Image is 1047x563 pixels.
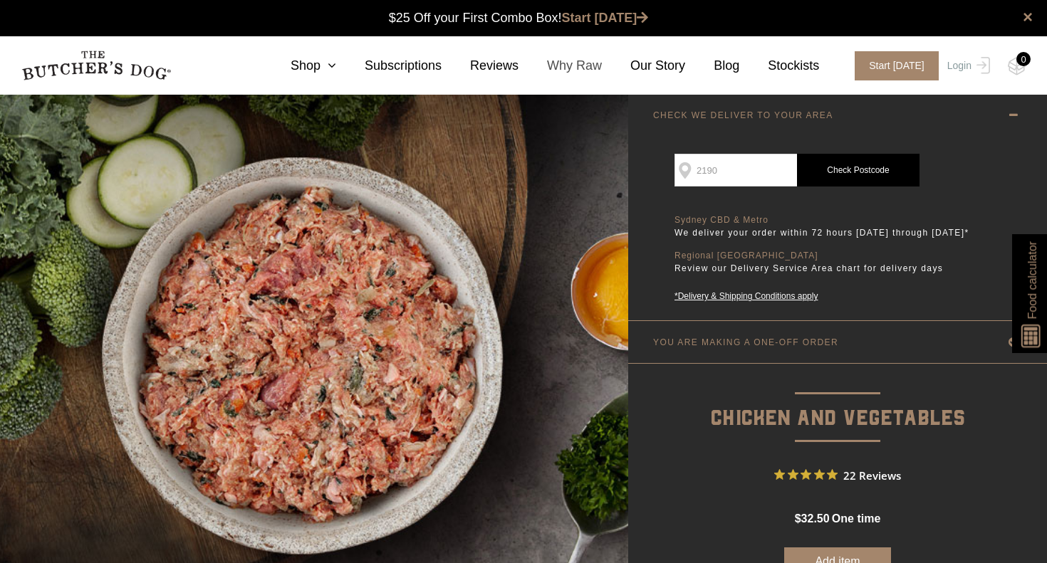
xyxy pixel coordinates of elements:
a: *Delivery & Shipping Conditions apply [674,290,974,302]
p: Chicken and Vegetables [628,364,1047,436]
img: TBD_Cart-Empty.png [1008,57,1026,75]
a: Login [944,51,990,80]
button: Rated 4.9 out of 5 stars from 22 reviews. Jump to reviews. [774,464,901,485]
a: Our Story [602,56,685,75]
span: $ [795,512,801,525]
a: Start [DATE] [840,51,944,80]
p: Regional [GEOGRAPHIC_DATA] [674,251,974,261]
a: Stockists [739,56,819,75]
span: Food calculator [1023,241,1041,319]
input: Postcode [674,154,797,186]
a: Start [DATE] [562,11,649,25]
a: Subscriptions [336,56,442,75]
span: 22 Reviews [843,464,901,485]
a: Why Raw [519,56,602,75]
p: YOU ARE MAKING A ONE-OFF ORDER [653,337,838,347]
p: Review our Delivery Service Area chart for delivery days [674,261,974,275]
a: Shop [262,56,336,75]
span: 32.50 [801,512,830,525]
p: CHECK WE DELIVER TO YOUR AREA [653,110,833,120]
a: Reviews [442,56,519,75]
div: 0 [1016,52,1031,66]
span: Start [DATE] [855,51,939,80]
a: CHECK WE DELIVER TO YOUR AREA [628,94,1047,136]
p: We deliver your order within 72 hours [DATE] through [DATE]* [674,226,974,240]
a: close [1023,9,1033,26]
a: YOU ARE MAKING A ONE-OFF ORDER [628,321,1047,363]
span: one time [832,512,880,525]
a: Blog [685,56,739,75]
p: Sydney CBD & Metro [674,215,974,226]
a: Check Postcode [797,154,920,186]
